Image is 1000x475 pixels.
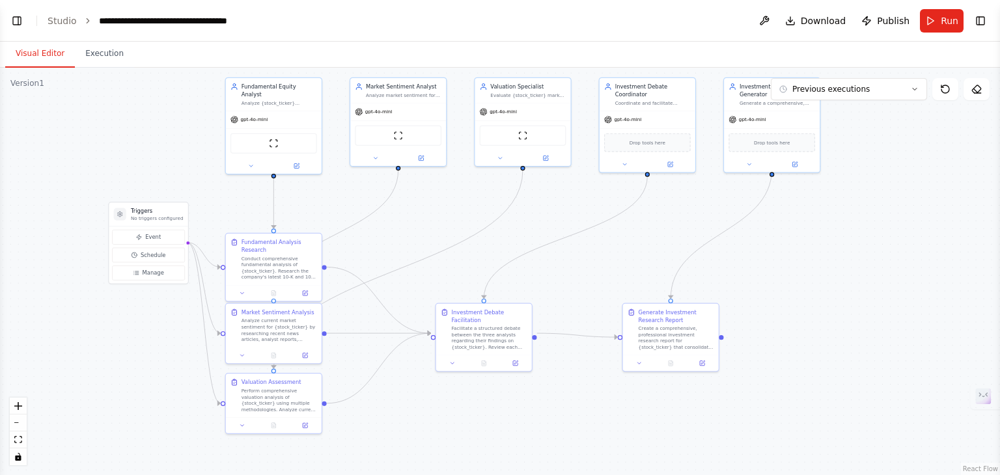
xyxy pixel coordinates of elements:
button: No output available [257,351,290,360]
g: Edge from ed025823-4921-45ad-bc69-4fe427123d22 to 0f690ce9-7310-4bce-8ee6-40ba82fb016c [270,170,277,228]
img: ScrapeWebsiteTool [518,131,527,140]
button: Schedule [112,248,185,263]
div: Conduct comprehensive fundamental analysis of {stock_ticker}. Research the company's latest 10-K ... [242,256,317,280]
button: Open in side panel [689,359,715,368]
button: Open in side panel [275,161,319,170]
div: Coordinate and facilitate structured debates between the research analysts, ensure all viewpoints... [615,100,691,106]
div: Valuation Assessment [242,378,301,386]
button: toggle interactivity [10,448,27,465]
a: Studio [48,16,77,26]
div: TriggersNo triggers configuredEventScheduleManage [108,202,189,284]
div: Fundamental Analysis ResearchConduct comprehensive fundamental analysis of {stock_ticker}. Resear... [225,233,322,302]
div: Fundamental Equity AnalystAnalyze {stock_ticker} company fundamentals using financial statements,... [225,77,322,174]
span: Event [145,233,161,241]
button: No output available [257,421,290,430]
span: Drop tools here [754,139,790,146]
button: Open in side panel [648,159,693,169]
span: Download [801,14,846,27]
g: Edge from 0f690ce9-7310-4bce-8ee6-40ba82fb016c to 6e1223d8-b012-420c-ac5f-b776d85ebfdd [327,264,431,338]
div: Create a comprehensive, professional investment research report for {stock_ticker} that consolida... [639,325,714,350]
button: Previous executions [771,78,927,100]
span: Publish [877,14,910,27]
span: gpt-4o-mini [365,109,393,115]
div: Investment Debate CoordinatorCoordinate and facilitate structured debates between the research an... [599,77,696,173]
span: Run [941,14,958,27]
div: Analyze current market sentiment for {stock_ticker} by researching recent news articles, analyst ... [242,318,317,342]
button: Show right sidebar [971,12,990,30]
button: Open in side panel [773,159,817,169]
p: No triggers configured [131,215,184,221]
button: No output available [257,288,290,297]
button: Publish [856,9,915,33]
button: zoom out [10,414,27,431]
div: Valuation SpecialistEvaluate {stock_ticker} market valuation using price, volume, and volatility ... [474,77,571,167]
div: Version 1 [10,78,44,88]
div: Investment Report Generator [740,83,815,98]
div: Investment Debate Facilitation [452,308,527,324]
div: Generate Investment Research ReportCreate a comprehensive, professional investment research repor... [622,303,719,372]
g: Edge from triggers to 0f690ce9-7310-4bce-8ee6-40ba82fb016c [187,239,221,271]
span: gpt-4o-mini [615,116,642,123]
div: Valuation AssessmentPerform comprehensive valuation analysis of {stock_ticker} using multiple met... [225,373,322,434]
button: Visual Editor [5,40,75,68]
div: Market Sentiment Analyst [366,83,441,90]
div: Generate a comprehensive, professional investment research report for {stock_ticker} that consoli... [740,100,815,106]
span: Drop tools here [630,139,665,146]
button: Open in side panel [292,288,318,297]
h3: Triggers [131,207,184,215]
g: Edge from 298f775f-3d80-4692-83ef-d24547e44b42 to 6e1223d8-b012-420c-ac5f-b776d85ebfdd [480,176,651,299]
div: Facilitate a structured debate between the three analysts regarding their findings on {stock_tick... [452,325,527,350]
div: Analyze market sentiment for {stock_ticker} by reviewing recent news articles, analyst ratings, s... [366,92,441,98]
div: React Flow controls [10,398,27,465]
div: Market Sentiment AnalystAnalyze market sentiment for {stock_ticker} by reviewing recent news arti... [350,77,447,167]
span: gpt-4o-mini [241,116,268,123]
div: Market Sentiment AnalysisAnalyze current market sentiment for {stock_ticker} by researching recen... [225,303,322,364]
button: Show left sidebar [8,12,26,30]
g: Edge from e5fd335c-3ab6-44a0-ba7d-99e5a6c277e0 to 6e1223d8-b012-420c-ac5f-b776d85ebfdd [327,329,431,407]
button: No output available [654,359,687,368]
button: fit view [10,431,27,448]
div: Fundamental Equity Analyst [242,83,317,98]
div: Investment Debate Coordinator [615,83,691,98]
button: Event [112,230,185,245]
button: Open in side panel [292,351,318,360]
button: Open in side panel [399,154,443,163]
div: Valuation Specialist [490,83,566,90]
div: Investment Debate FacilitationFacilitate a structured debate between the three analysts regarding... [435,303,532,372]
button: Open in side panel [502,359,529,368]
nav: breadcrumb [48,14,227,27]
g: Edge from 6e1223d8-b012-420c-ac5f-b776d85ebfdd to da16e041-6128-458c-b996-7a64c544a7ab [537,329,618,341]
img: ScrapeWebsiteTool [269,139,278,148]
button: Manage [112,265,185,280]
button: Download [780,9,852,33]
span: gpt-4o-mini [739,116,766,123]
button: No output available [467,359,501,368]
div: Evaluate {stock_ticker} market valuation using price, volume, and volatility analysis to determin... [490,92,566,98]
div: Analyze {stock_ticker} company fundamentals using financial statements, 10-K and 10-Q filings to ... [242,100,317,106]
div: Fundamental Analysis Research [242,238,317,254]
g: Edge from c27fb23e-e5c0-44c8-b289-b6a0235b1be3 to 6e1223d8-b012-420c-ac5f-b776d85ebfdd [327,329,431,337]
div: Generate Investment Research Report [639,308,714,324]
div: Perform comprehensive valuation analysis of {stock_ticker} using multiple methodologies. Analyze ... [242,388,317,413]
span: Previous executions [792,84,870,94]
g: Edge from 4bee8ce5-f59d-4873-8bcf-2cb4adb6f12f to c27fb23e-e5c0-44c8-b289-b6a0235b1be3 [270,170,402,298]
span: Schedule [141,251,165,259]
div: Investment Report GeneratorGenerate a comprehensive, professional investment research report for ... [723,77,820,173]
g: Edge from 93fec9f2-00ba-44b3-b4c8-c683fd4fd032 to da16e041-6128-458c-b996-7a64c544a7ab [667,169,775,299]
a: React Flow attribution [963,465,998,472]
div: Market Sentiment Analysis [242,308,314,316]
img: ScrapeWebsiteTool [393,131,402,140]
button: Open in side panel [292,421,318,430]
button: Execution [75,40,134,68]
span: gpt-4o-mini [490,109,517,115]
span: Manage [143,269,164,277]
button: Run [920,9,964,33]
button: zoom in [10,398,27,414]
button: Open in side panel [523,154,568,163]
g: Edge from c478a3c2-fc4a-4053-8acd-4064bc1ccaad to e5fd335c-3ab6-44a0-ba7d-99e5a6c277e0 [270,170,527,368]
g: Edge from triggers to e5fd335c-3ab6-44a0-ba7d-99e5a6c277e0 [187,239,221,407]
